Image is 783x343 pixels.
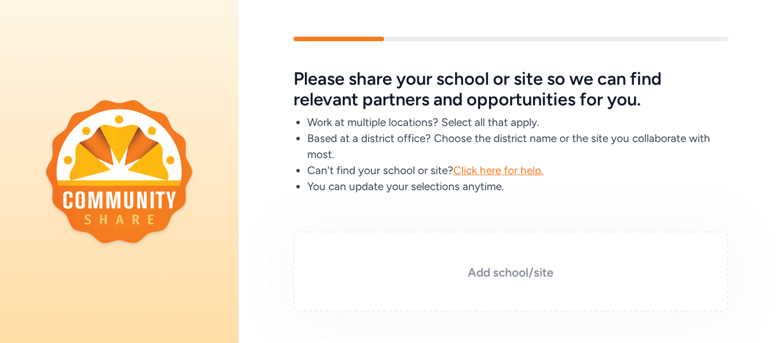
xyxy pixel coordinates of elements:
[453,164,543,177] span: Click here for help.
[307,163,728,179] li: Can't find your school or site?
[307,115,728,131] li: Work at multiple locations? Select all that apply.
[307,179,728,195] li: You can update your selections anytime.
[46,100,193,243] img: logo
[293,69,728,110] h5: Please share your school or site so we can find relevant partners and opportunities for you.
[322,265,699,281] h3: Add school/site
[307,131,728,163] li: Based at a district office? Choose the district name or the site you collaborate with most.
